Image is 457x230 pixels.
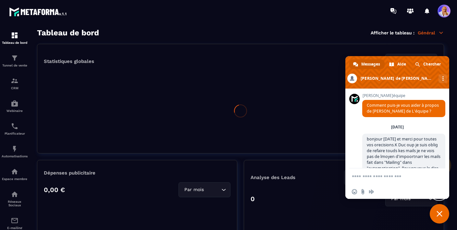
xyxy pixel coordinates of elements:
[430,204,449,224] a: Fermer le chat
[251,195,255,203] p: 0
[385,59,411,69] a: Aide
[2,177,28,181] p: Espace membre
[9,6,68,18] img: logo
[2,41,28,44] p: Tableau de bord
[44,58,94,64] p: Statistiques globales
[352,189,357,194] span: Insérer un emoji
[2,72,28,95] a: formationformationCRM
[344,170,438,185] div: Search for option
[11,31,19,39] img: formation
[2,86,28,90] p: CRM
[362,93,445,98] span: [PERSON_NAME]équipe
[2,226,28,230] p: E-mailing
[411,59,445,69] a: Chercher
[2,140,28,163] a: automationsautomationsAutomatisations
[412,195,426,202] input: Search for option
[360,189,365,194] span: Envoyer un fichier
[2,95,28,117] a: automationsautomationsWebinaire
[352,168,430,185] textarea: Entrez votre message...
[2,27,28,49] a: formationformationTableau de bord
[44,170,230,176] p: Dépenses publicitaire
[397,59,406,69] span: Aide
[423,59,441,69] span: Chercher
[11,77,19,85] img: formation
[2,109,28,113] p: Webinaire
[2,186,28,212] a: social-networksocial-networkRéseaux Sociaux
[205,186,220,193] input: Search for option
[11,168,19,176] img: automations
[2,163,28,186] a: automationsautomationsEspace membre
[418,30,444,36] p: Général
[2,154,28,158] p: Automatisations
[2,132,28,135] p: Planificateur
[2,117,28,140] a: schedulerschedulerPlanificateur
[37,28,99,37] h3: Tableau de bord
[367,136,440,212] span: bonjour [DATE] et merci pour toutes vos orecisions.K Duc oup je suis oblig de refaire touds kes m...
[391,125,404,129] div: [DATE]
[367,103,439,114] span: Comment puis-je vous aider à propos de [PERSON_NAME] de L'équipe ?
[11,217,19,224] img: email
[389,195,412,202] span: Par mois
[385,54,437,69] div: Search for option
[11,100,19,107] img: automations
[11,122,19,130] img: scheduler
[44,186,65,194] p: 0,00 €
[11,190,19,198] img: social-network
[385,191,437,206] div: Search for option
[2,200,28,207] p: Réseaux Sociaux
[11,54,19,62] img: formation
[371,30,414,35] p: Afficher le tableau :
[2,49,28,72] a: formationformationTunnel de vente
[369,189,374,194] span: Message audio
[183,186,205,193] span: Par mois
[179,182,230,197] div: Search for option
[349,59,385,69] a: Messages
[2,64,28,67] p: Tunnel de vente
[251,175,344,180] p: Analyse des Leads
[361,59,380,69] span: Messages
[11,145,19,153] img: automations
